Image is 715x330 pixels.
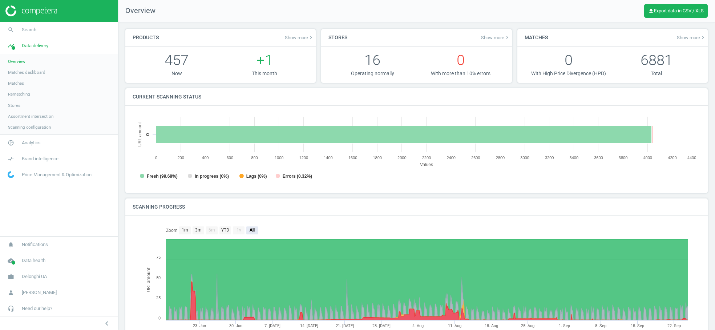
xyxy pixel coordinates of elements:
text: 1400 [324,156,332,160]
i: notifications [4,238,18,251]
span: Matches [8,80,24,86]
text: 0 [155,156,157,160]
span: Assortment intersection [8,113,53,119]
text: 1m [182,228,188,233]
a: Show morekeyboard_arrow_right [677,35,706,40]
text: 75 [156,255,161,260]
span: Export data in CSV / XLS [648,8,704,14]
i: chevron_left [102,319,111,328]
tspan: 15. Sep [631,323,644,328]
span: Need our help? [22,305,52,312]
span: Price Management & Optimization [22,172,92,178]
text: 200 [177,156,184,160]
tspan: Fresh (99.68%) [147,174,178,179]
tspan: Errors (0.32%) [283,174,312,179]
p: 457 [133,50,221,70]
tspan: 7. [DATE] [264,323,280,328]
text: 400 [202,156,209,160]
i: keyboard_arrow_right [308,35,314,40]
text: YTD [221,228,229,233]
button: chevron_left [98,319,116,328]
span: Data health [22,257,45,264]
text: 2600 [471,156,480,160]
span: Stores [8,102,20,108]
span: Overview [8,59,25,64]
h4: Matches [517,29,555,46]
text: All [249,228,255,233]
h4: Stores [321,29,355,46]
text: 3400 [570,156,578,160]
span: [PERSON_NAME] [22,289,57,296]
p: 16 [328,50,416,70]
text: 4200 [668,156,676,160]
p: Now [133,70,221,77]
span: Rematching [8,91,30,97]
text: 3200 [545,156,554,160]
i: person [4,286,18,299]
img: ajHJNr6hYgQAAAAASUVORK5CYII= [5,5,57,16]
text: Zoom [166,228,178,233]
img: wGWNvw8QSZomAAAAABJRU5ErkJggg== [8,171,14,178]
p: This month [221,70,308,77]
span: Notifications [22,241,48,248]
i: pie_chart_outlined [4,136,18,150]
span: Brand intelligence [22,156,58,162]
p: 0 [525,50,613,70]
text: 3000 [520,156,529,160]
tspan: 23. Jun [193,323,206,328]
span: +1 [256,52,273,69]
i: headset_mic [4,302,18,315]
text: 50 [156,275,161,280]
span: Show more [481,35,510,40]
i: work [4,270,18,283]
span: Search [22,27,36,33]
a: Show morekeyboard_arrow_right [285,35,314,40]
i: timeline [4,39,18,53]
text: 25 [156,295,161,300]
tspan: 11. Aug [448,323,461,328]
tspan: URL amount [146,267,151,292]
a: Show morekeyboard_arrow_right [481,35,510,40]
text: 4000 [643,156,652,160]
span: Data delivery [22,43,48,49]
text: 0 [145,133,150,136]
h4: Current scanning status [125,88,209,105]
text: 1000 [275,156,283,160]
text: 600 [227,156,233,160]
text: 1y [237,228,241,233]
text: 2200 [422,156,431,160]
span: Analytics [22,140,41,146]
tspan: 28. [DATE] [372,323,391,328]
p: With more than 10% errors [417,70,505,77]
p: Total [613,70,700,77]
tspan: URL amount [137,122,142,146]
p: Operating normally [328,70,416,77]
span: Scanning configuration [8,124,51,130]
tspan: 21. [DATE] [336,323,354,328]
p: 6881 [613,50,700,70]
tspan: 22. Sep [667,323,681,328]
tspan: In progress (0%) [195,174,229,179]
i: get_app [648,8,654,14]
i: search [4,23,18,37]
text: 800 [251,156,258,160]
span: Show more [677,35,706,40]
tspan: 14. [DATE] [300,323,318,328]
tspan: 4. Aug [412,323,424,328]
tspan: 30. Jun [229,323,242,328]
span: Show more [285,35,314,40]
tspan: Lags (0%) [246,174,267,179]
text: 1600 [348,156,357,160]
text: 1800 [373,156,381,160]
p: With High Price Divergence (HPD) [525,70,613,77]
i: keyboard_arrow_right [700,35,706,40]
i: cloud_done [4,254,18,267]
h4: Products [125,29,166,46]
tspan: 18. Aug [485,323,498,328]
button: get_appExport data in CSV / XLS [644,4,708,18]
text: 3800 [619,156,627,160]
span: Matches dashboard [8,69,45,75]
span: Delonghi UA [22,273,47,280]
text: 0 [158,316,161,321]
text: 4400 [687,156,696,160]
